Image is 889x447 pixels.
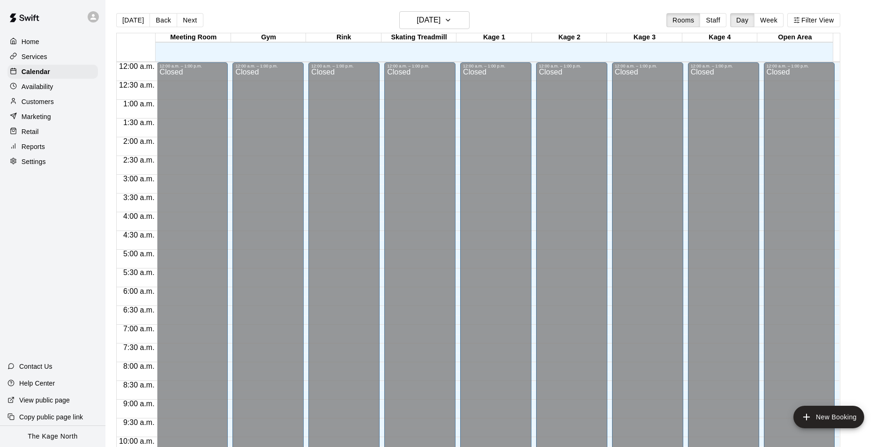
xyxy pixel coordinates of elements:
[306,33,381,42] div: Rink
[793,406,864,428] button: add
[7,65,98,79] a: Calendar
[7,155,98,169] a: Settings
[19,395,70,405] p: View public page
[160,64,225,68] div: 12:00 a.m. – 1:00 p.m.
[7,50,98,64] a: Services
[22,97,54,106] p: Customers
[387,64,453,68] div: 12:00 a.m. – 1:00 p.m.
[7,125,98,139] a: Retail
[121,418,157,426] span: 9:30 a.m.
[121,362,157,370] span: 8:00 a.m.
[121,306,157,314] span: 6:30 a.m.
[615,64,680,68] div: 12:00 a.m. – 1:00 p.m.
[121,212,157,220] span: 4:00 a.m.
[456,33,531,42] div: Kage 1
[691,64,756,68] div: 12:00 a.m. – 1:00 p.m.
[7,95,98,109] a: Customers
[121,156,157,164] span: 2:30 a.m.
[22,52,47,61] p: Services
[22,67,50,76] p: Calendar
[399,11,470,29] button: [DATE]
[117,437,157,445] span: 10:00 a.m.
[19,412,83,422] p: Copy public page link
[121,381,157,389] span: 8:30 a.m.
[311,64,377,68] div: 12:00 a.m. – 1:00 p.m.
[381,33,456,42] div: Skating Treadmill
[754,13,784,27] button: Week
[121,268,157,276] span: 5:30 a.m.
[7,35,98,49] a: Home
[700,13,726,27] button: Staff
[19,379,55,388] p: Help Center
[235,64,301,68] div: 12:00 a.m. – 1:00 p.m.
[767,64,832,68] div: 12:00 a.m. – 1:00 p.m.
[121,250,157,258] span: 5:00 a.m.
[121,400,157,408] span: 9:00 a.m.
[666,13,700,27] button: Rooms
[121,231,157,239] span: 4:30 a.m.
[607,33,682,42] div: Kage 3
[117,62,157,70] span: 12:00 a.m.
[231,33,306,42] div: Gym
[121,100,157,108] span: 1:00 a.m.
[121,343,157,351] span: 7:30 a.m.
[22,157,46,166] p: Settings
[149,13,177,27] button: Back
[116,13,150,27] button: [DATE]
[787,13,840,27] button: Filter View
[417,14,441,27] h6: [DATE]
[156,33,231,42] div: Meeting Room
[22,37,39,46] p: Home
[117,81,157,89] span: 12:30 a.m.
[121,194,157,201] span: 3:30 a.m.
[22,142,45,151] p: Reports
[177,13,203,27] button: Next
[121,119,157,127] span: 1:30 a.m.
[28,432,78,441] p: The Kage North
[121,175,157,183] span: 3:00 a.m.
[730,13,755,27] button: Day
[22,82,53,91] p: Availability
[7,110,98,124] a: Marketing
[7,140,98,154] a: Reports
[682,33,757,42] div: Kage 4
[19,362,52,371] p: Contact Us
[22,112,51,121] p: Marketing
[121,325,157,333] span: 7:00 a.m.
[463,64,529,68] div: 12:00 a.m. – 1:00 p.m.
[121,137,157,145] span: 2:00 a.m.
[757,33,832,42] div: Open Area
[539,64,605,68] div: 12:00 a.m. – 1:00 p.m.
[121,287,157,295] span: 6:00 a.m.
[7,80,98,94] a: Availability
[532,33,607,42] div: Kage 2
[22,127,39,136] p: Retail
